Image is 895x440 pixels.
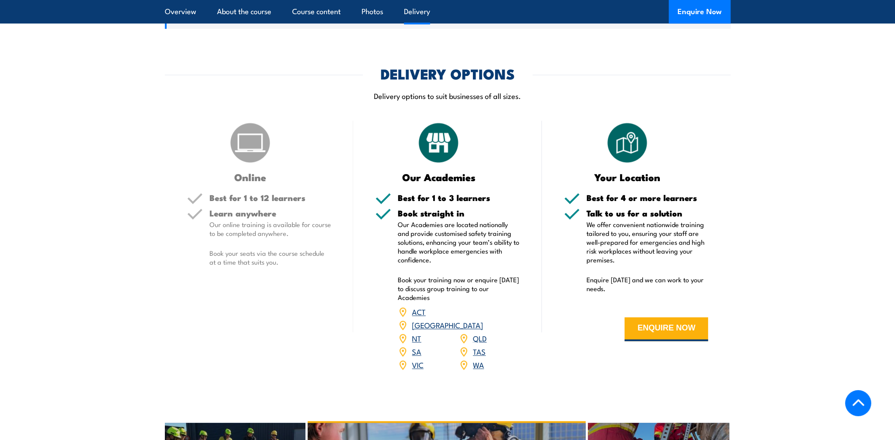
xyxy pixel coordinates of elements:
[187,172,314,182] h3: Online
[412,346,421,357] a: SA
[473,333,487,343] a: QLD
[398,209,520,217] h5: Book straight in
[587,209,708,217] h5: Talk to us for a solution
[209,193,331,202] h5: Best for 1 to 12 learners
[412,333,421,343] a: NT
[209,249,331,266] p: Book your seats via the course schedule at a time that suits you.
[398,193,520,202] h5: Best for 1 to 3 learners
[375,172,502,182] h3: Our Academies
[165,91,731,101] p: Delivery options to suit businesses of all sizes.
[412,359,423,370] a: VIC
[587,193,708,202] h5: Best for 4 or more learners
[398,220,520,264] p: Our Academies are located nationally and provide customised safety training solutions, enhancing ...
[209,220,331,238] p: Our online training is available for course to be completed anywhere.
[564,172,691,182] h3: Your Location
[398,275,520,302] p: Book your training now or enquire [DATE] to discuss group training to our Academies
[473,359,484,370] a: WA
[412,319,483,330] a: [GEOGRAPHIC_DATA]
[412,306,426,317] a: ACT
[625,317,708,341] button: ENQUIRE NOW
[473,346,486,357] a: TAS
[209,209,331,217] h5: Learn anywhere
[381,67,515,80] h2: DELIVERY OPTIONS
[587,275,708,293] p: Enquire [DATE] and we can work to your needs.
[587,220,708,264] p: We offer convenient nationwide training tailored to you, ensuring your staff are well-prepared fo...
